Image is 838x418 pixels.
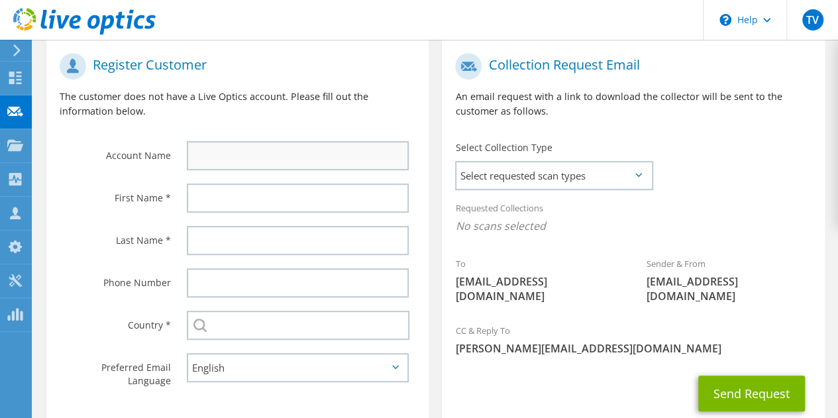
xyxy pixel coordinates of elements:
p: An email request with a link to download the collector will be sent to the customer as follows. [455,89,811,119]
span: No scans selected [455,219,811,233]
label: Preferred Email Language [60,353,170,388]
h1: Register Customer [60,53,409,79]
button: Send Request [698,376,805,411]
label: Last Name * [60,226,170,247]
div: To [442,250,633,310]
label: Account Name [60,141,170,162]
span: [EMAIL_ADDRESS][DOMAIN_NAME] [455,274,620,303]
label: Country * [60,311,170,332]
label: Phone Number [60,268,170,289]
label: Select Collection Type [455,141,552,154]
div: Requested Collections [442,194,824,243]
label: First Name * [60,183,170,205]
svg: \n [719,14,731,26]
p: The customer does not have a Live Optics account. Please fill out the information below. [60,89,415,119]
h1: Collection Request Email [455,53,804,79]
span: Select requested scan types [456,162,651,189]
div: Sender & From [633,250,825,310]
span: TV [802,9,823,30]
span: [EMAIL_ADDRESS][DOMAIN_NAME] [647,274,812,303]
span: [PERSON_NAME][EMAIL_ADDRESS][DOMAIN_NAME] [455,341,811,356]
div: CC & Reply To [442,317,824,362]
